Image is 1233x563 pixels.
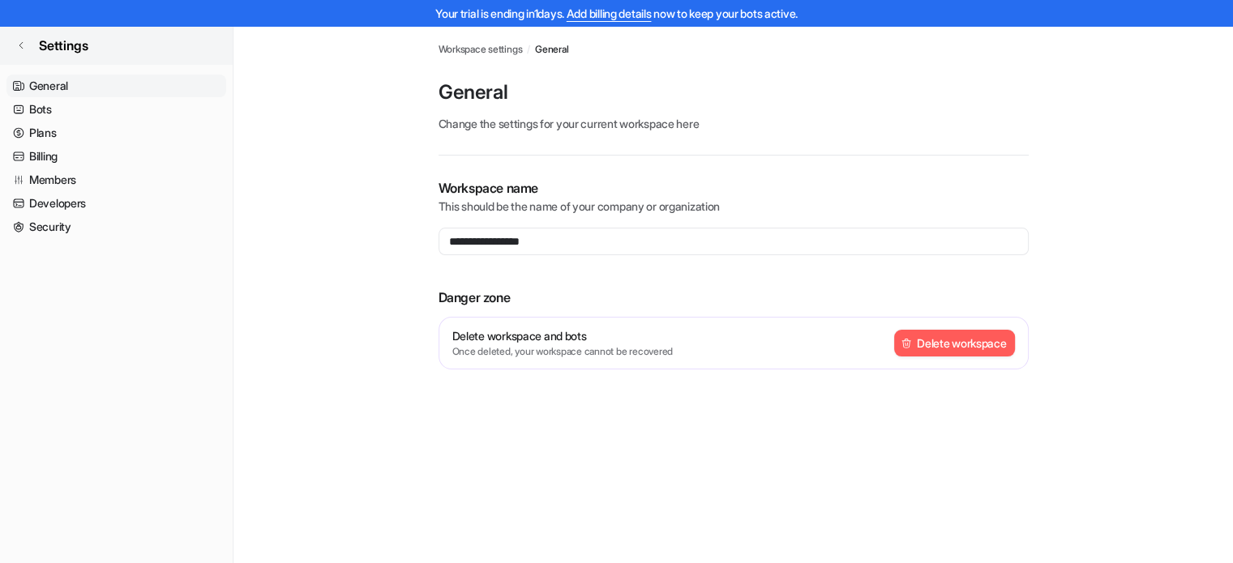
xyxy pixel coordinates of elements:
p: General [439,79,1029,105]
p: Change the settings for your current workspace here [439,115,1029,132]
a: Members [6,168,226,191]
p: This should be the name of your company or organization [439,198,1029,215]
p: Delete workspace and bots [452,327,673,344]
a: General [535,42,568,57]
button: Delete workspace [894,330,1015,356]
span: Settings [39,36,88,55]
a: Billing [6,145,226,168]
a: Plans [6,122,226,144]
p: Workspace name [439,178,1029,198]
a: Security [6,215,226,238]
p: Danger zone [439,288,1029,307]
a: Developers [6,192,226,215]
a: Bots [6,98,226,121]
p: Once deleted, your workspace cannot be recovered [452,344,673,359]
span: / [527,42,530,57]
a: Workspace settings [439,42,523,57]
a: Add billing details [567,6,652,20]
a: General [6,75,226,97]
